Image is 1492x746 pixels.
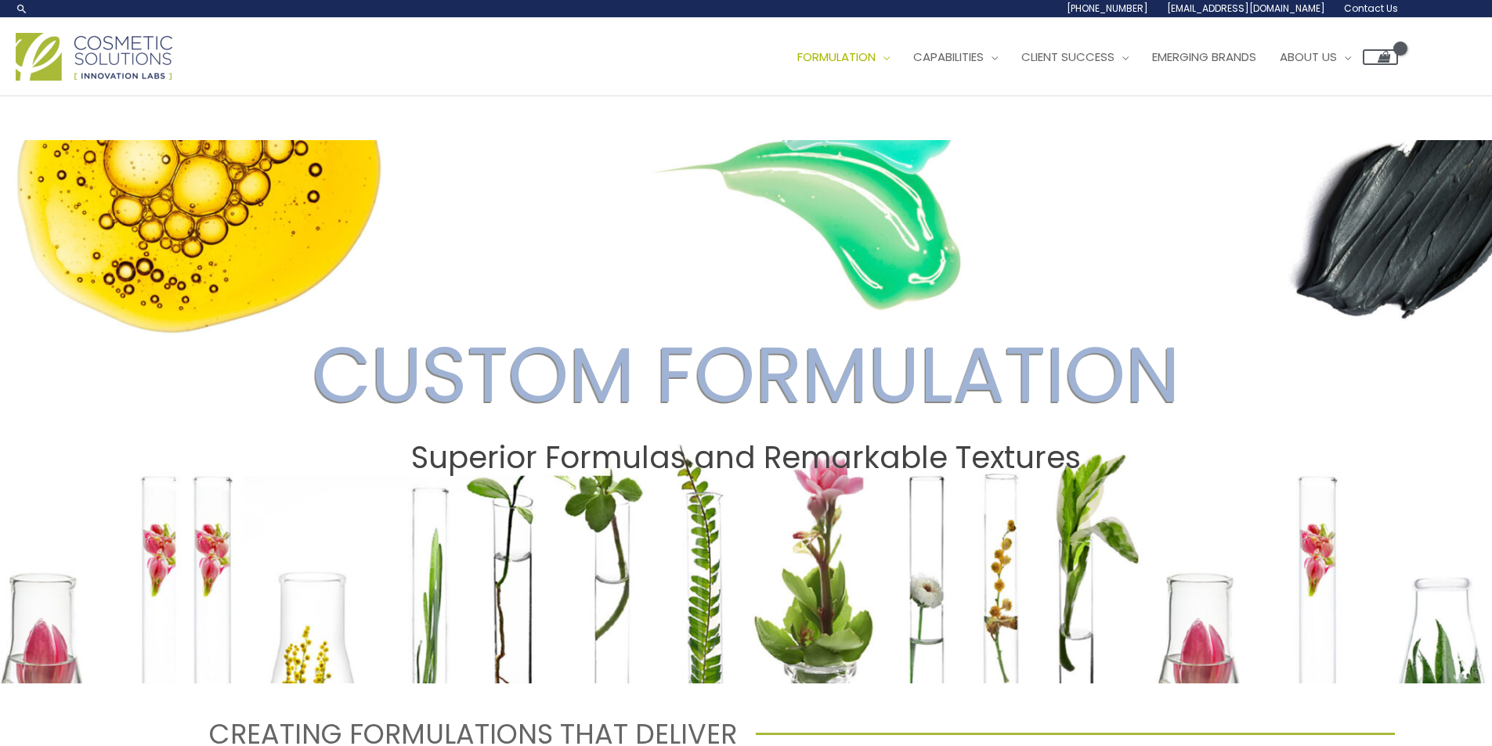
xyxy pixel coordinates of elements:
span: Capabilities [913,49,984,65]
nav: Site Navigation [774,34,1398,81]
span: Contact Us [1344,2,1398,15]
a: View Shopping Cart, empty [1363,49,1398,65]
a: Capabilities [901,34,1010,81]
h2: Superior Formulas and Remarkable Textures [15,440,1477,476]
h2: CUSTOM FORMULATION [15,329,1477,421]
span: Client Success [1021,49,1114,65]
a: Formulation [786,34,901,81]
a: Client Success [1010,34,1140,81]
span: About Us [1280,49,1337,65]
span: Formulation [797,49,876,65]
img: Cosmetic Solutions Logo [16,33,172,81]
a: About Us [1268,34,1363,81]
span: [EMAIL_ADDRESS][DOMAIN_NAME] [1167,2,1325,15]
a: Search icon link [16,2,28,15]
span: Emerging Brands [1152,49,1256,65]
a: Emerging Brands [1140,34,1268,81]
span: [PHONE_NUMBER] [1067,2,1148,15]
